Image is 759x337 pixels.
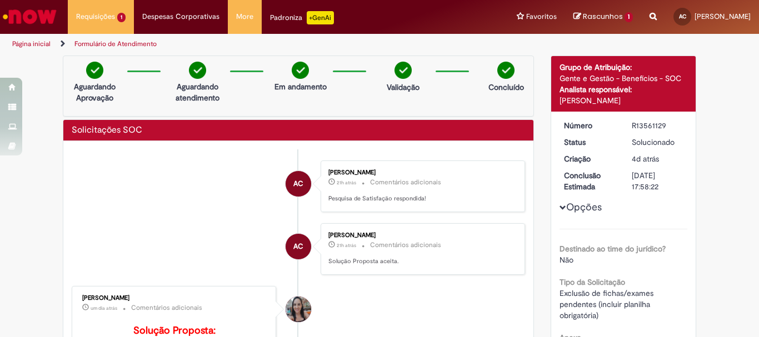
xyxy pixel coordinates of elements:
[328,232,513,239] div: [PERSON_NAME]
[560,277,625,287] b: Tipo da Solicitação
[695,12,751,21] span: [PERSON_NAME]
[560,84,688,95] div: Analista responsável:
[560,95,688,106] div: [PERSON_NAME]
[632,154,659,164] time: 23/09/2025 22:20:57
[337,242,356,249] time: 26/09/2025 18:42:46
[632,120,683,131] div: R13561129
[328,194,513,203] p: Pesquisa de Satisfação respondida!
[1,6,58,28] img: ServiceNow
[328,257,513,266] p: Solução Proposta aceita.
[286,296,311,322] div: Lilian Goncalves Aguiar
[370,240,441,250] small: Comentários adicionais
[337,179,356,186] span: 21h atrás
[307,11,334,24] p: +GenAi
[632,153,683,164] div: 23/09/2025 22:20:57
[625,12,633,22] span: 1
[117,13,126,22] span: 1
[556,120,624,131] dt: Número
[91,305,117,311] time: 26/09/2025 08:06:01
[68,81,122,103] p: Aguardando Aprovação
[131,303,202,313] small: Comentários adicionais
[560,62,688,73] div: Grupo de Atribuição:
[8,34,498,54] ul: Trilhas de página
[573,12,633,22] a: Rascunhos
[86,62,103,79] img: check-circle-green.png
[293,233,303,260] span: AC
[76,11,115,22] span: Requisições
[286,171,311,197] div: Adaiza Castro
[337,242,356,249] span: 21h atrás
[560,255,573,265] span: Não
[328,169,513,176] div: [PERSON_NAME]
[497,62,515,79] img: check-circle-green.png
[236,11,253,22] span: More
[189,62,206,79] img: check-circle-green.png
[632,154,659,164] span: 4d atrás
[556,153,624,164] dt: Criação
[133,324,216,337] b: Solução Proposta:
[370,178,441,187] small: Comentários adicionais
[293,170,303,197] span: AC
[556,137,624,148] dt: Status
[74,39,157,48] a: Formulário de Atendimento
[91,305,117,311] span: um dia atrás
[387,82,420,93] p: Validação
[526,11,557,22] span: Favoritos
[679,13,686,20] span: AC
[142,11,219,22] span: Despesas Corporativas
[560,288,656,320] span: Exclusão de fichas/exames pendentes (incluir planilha obrigatória)
[274,81,327,92] p: Em andamento
[82,295,267,301] div: [PERSON_NAME]
[560,73,688,84] div: Gente e Gestão - Benefícios - SOC
[395,62,412,79] img: check-circle-green.png
[72,125,142,135] h2: Solicitações SOC Histórico de tíquete
[270,11,334,24] div: Padroniza
[292,62,309,79] img: check-circle-green.png
[337,179,356,186] time: 26/09/2025 18:42:55
[12,39,51,48] a: Página inicial
[632,170,683,192] div: [DATE] 17:58:22
[286,234,311,259] div: Adaiza Castro
[171,81,224,103] p: Aguardando atendimento
[583,11,623,22] span: Rascunhos
[488,82,524,93] p: Concluído
[556,170,624,192] dt: Conclusão Estimada
[560,244,666,254] b: Destinado ao time do jurídico?
[632,137,683,148] div: Solucionado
